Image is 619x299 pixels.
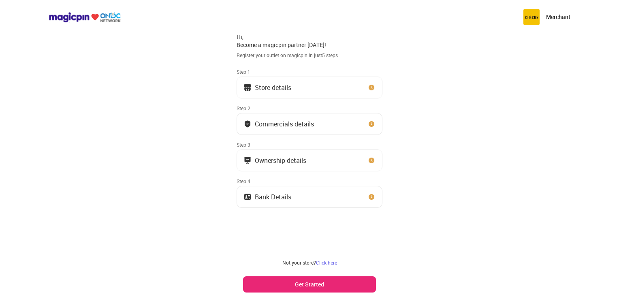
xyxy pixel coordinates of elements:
[523,9,540,25] img: circus.b677b59b.png
[316,259,337,266] a: Click here
[367,83,376,92] img: clock_icon_new.67dbf243.svg
[237,186,382,208] button: Bank Details
[243,83,252,92] img: storeIcon.9b1f7264.svg
[255,158,306,162] div: Ownership details
[237,113,382,135] button: Commercials details
[243,120,252,128] img: bank_details_tick.fdc3558c.svg
[237,77,382,98] button: Store details
[367,120,376,128] img: clock_icon_new.67dbf243.svg
[237,68,382,75] div: Step 1
[237,52,382,59] div: Register your outlet on magicpin in just 5 steps
[243,156,252,164] img: commercials_icon.983f7837.svg
[237,105,382,111] div: Step 2
[546,13,570,21] p: Merchant
[255,195,291,199] div: Bank Details
[237,33,382,49] div: Hi, Become a magicpin partner [DATE]!
[255,122,314,126] div: Commercials details
[49,12,121,23] img: ondc-logo-new-small.8a59708e.svg
[367,156,376,164] img: clock_icon_new.67dbf243.svg
[237,141,382,148] div: Step 3
[367,193,376,201] img: clock_icon_new.67dbf243.svg
[243,193,252,201] img: ownership_icon.37569ceb.svg
[282,259,316,266] span: Not your store?
[237,149,382,171] button: Ownership details
[255,85,291,90] div: Store details
[243,276,376,293] button: Get Started
[237,178,382,184] div: Step 4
